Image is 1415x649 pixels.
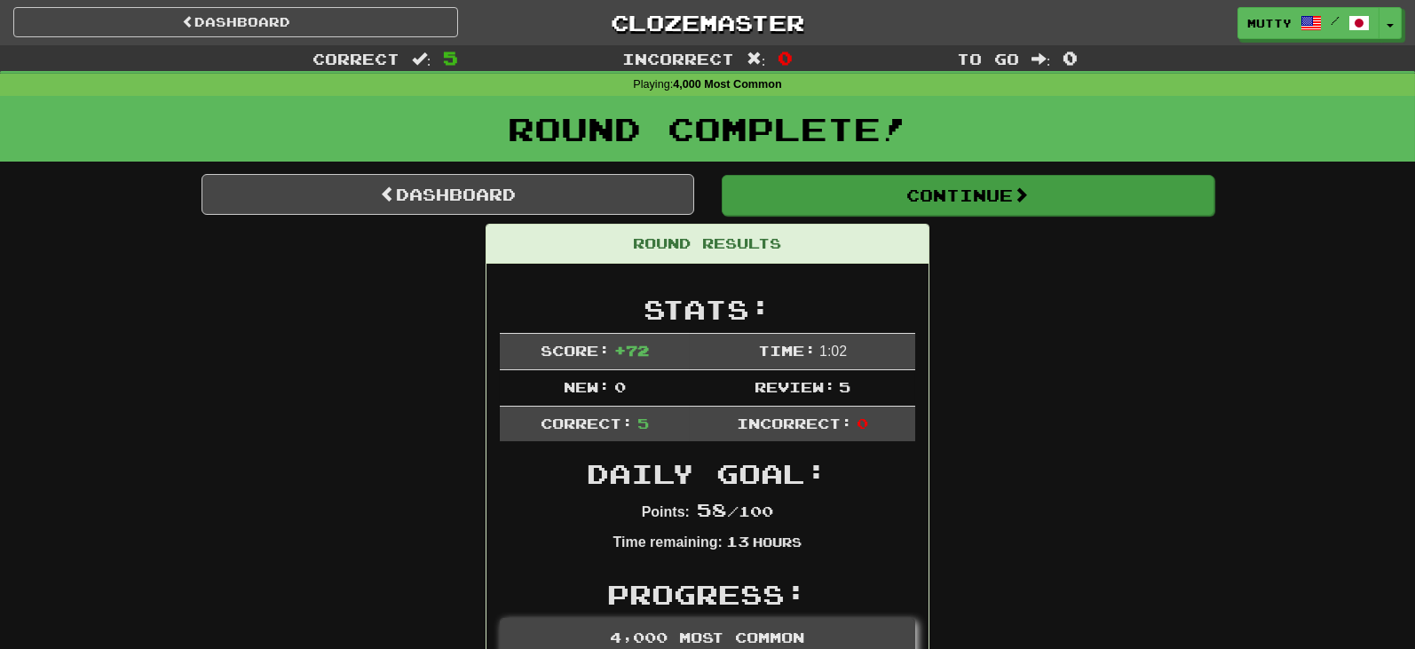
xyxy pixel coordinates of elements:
[755,378,835,395] span: Review:
[722,175,1214,216] button: Continue
[622,50,734,67] span: Incorrect
[1032,51,1051,67] span: :
[747,51,766,67] span: :
[737,415,852,431] span: Incorrect:
[1063,47,1078,68] span: 0
[13,7,458,37] a: Dashboard
[753,534,802,550] small: Hours
[485,7,929,38] a: Clozemaster
[1237,7,1379,39] a: mutty /
[541,342,610,359] span: Score:
[673,78,781,91] strong: 4,000 Most Common
[6,111,1409,146] h1: Round Complete!
[819,344,847,359] span: 1 : 0 2
[202,174,694,215] a: Dashboard
[614,378,626,395] span: 0
[1331,14,1340,27] span: /
[412,51,431,67] span: :
[486,225,929,264] div: Round Results
[443,47,458,68] span: 5
[957,50,1019,67] span: To go
[778,47,793,68] span: 0
[637,415,649,431] span: 5
[697,503,773,519] span: / 100
[500,580,915,609] h2: Progress:
[1247,15,1292,31] span: mutty
[697,499,727,520] span: 58
[642,504,690,519] strong: Points:
[564,378,610,395] span: New:
[839,378,850,395] span: 5
[312,50,399,67] span: Correct
[613,534,723,550] strong: Time remaining:
[541,415,633,431] span: Correct:
[726,533,749,550] span: 13
[500,295,915,324] h2: Stats:
[758,342,816,359] span: Time:
[500,459,915,488] h2: Daily Goal:
[614,342,649,359] span: + 72
[857,415,868,431] span: 0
